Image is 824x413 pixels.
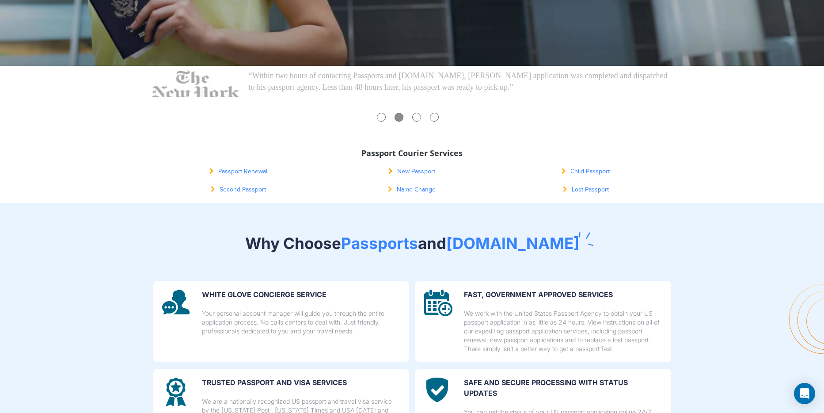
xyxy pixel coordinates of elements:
p: SAFE and secure processing with status updates [464,378,662,399]
a: Lost Passport [563,186,609,193]
img: image description [162,378,190,406]
p: FAST, GOVERNMENT APPROVED SERVICES [464,290,662,300]
p: Trusted Passport and Visa Services [202,378,400,388]
a: Name Change [388,186,436,193]
img: image description [424,290,452,316]
img: image description [424,378,451,406]
div: Open Intercom Messenger [794,383,815,404]
h3: Passport Courier Services [158,149,666,158]
img: NY-Times [152,70,240,115]
h2: Why Choose and [154,234,671,252]
p: WHITE GLOVE CONCIERGE SERVICE [202,290,400,300]
p: We work with the United States Passport Agency to obtain your US passport application in as littl... [464,309,662,353]
a: Child Passport [562,168,610,175]
a: Passport Renewal [209,168,267,175]
a: New Passport [388,168,435,175]
p: “Within two hours of contacting Passports and [DOMAIN_NAME], [PERSON_NAME] application was comple... [249,70,673,93]
img: image description [162,290,190,314]
span: [DOMAIN_NAME] [446,234,579,252]
span: Passports [341,234,418,252]
p: Your personal account manager will guide you through the entire application process. No calls cen... [202,309,400,336]
a: Second Passport [211,186,266,193]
